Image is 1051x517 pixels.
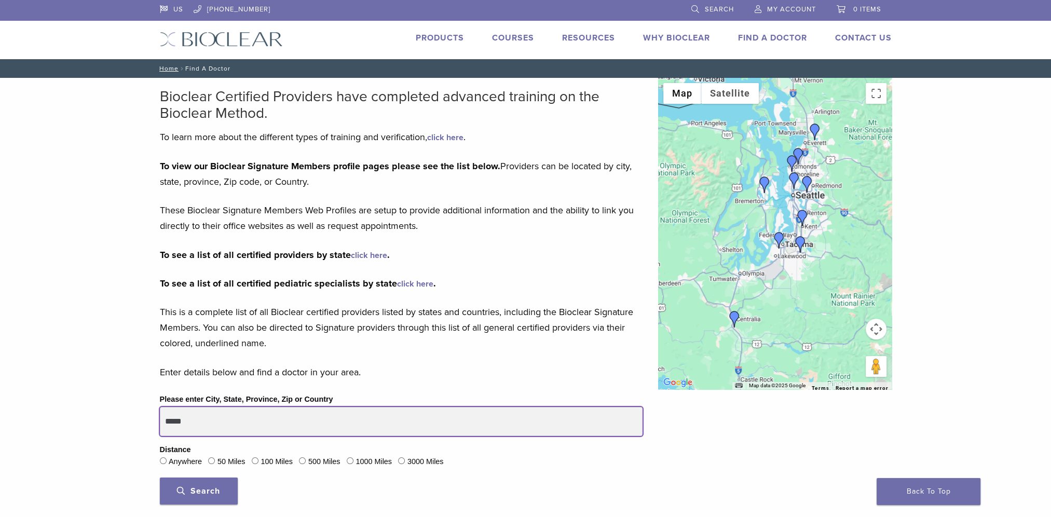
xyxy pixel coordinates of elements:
[784,155,800,172] div: Dr. Megan Jones
[416,33,464,43] a: Products
[160,202,643,234] p: These Bioclear Signature Members Web Profiles are setup to provide additional information and the...
[794,210,811,226] div: Dr. Amrita Majumdar
[160,88,643,121] h2: Bioclear Certified Providers have completed advanced training on the Bioclear Method.
[160,478,238,505] button: Search
[756,176,773,193] div: Dr. Rose Holdren
[705,5,734,13] span: Search
[749,383,806,388] span: Map data ©2025 Google
[492,33,534,43] a: Courses
[866,83,886,104] button: Toggle fullscreen view
[169,456,202,468] label: Anywhere
[160,394,333,405] label: Please enter City, State, Province, Zip or Country
[771,232,787,249] div: Dr. David Clark
[160,249,390,261] strong: To see a list of all certified providers by state .
[799,176,815,193] div: Dr. James Rosenwald
[160,278,436,289] strong: To see a list of all certified pediatric specialists by state .
[661,376,695,389] img: Google
[738,33,807,43] a: Find A Doctor
[160,444,191,456] legend: Distance
[217,456,245,468] label: 50 Miles
[156,65,179,72] a: Home
[790,148,807,165] div: Dr. Brent Robinson
[160,304,643,351] p: This is a complete list of all Bioclear certified providers listed by states and countries, inclu...
[356,456,392,468] label: 1000 Miles
[661,376,695,389] a: Open this area in Google Maps (opens a new window)
[308,456,340,468] label: 500 Miles
[726,311,743,328] div: Dr. Dan Henricksen
[261,456,293,468] label: 100 Miles
[836,385,889,391] a: Report a map error
[160,158,643,189] p: Providers can be located by city, state, province, Zip code, or Country.
[397,279,433,289] a: click here
[701,83,759,104] button: Show satellite imagery
[767,5,816,13] span: My Account
[786,172,802,189] div: Dr. Charles Wallace
[160,129,643,145] p: To learn more about the different types of training and verification, .
[812,385,829,391] a: Terms
[407,456,444,468] label: 3000 Miles
[177,486,220,496] span: Search
[351,250,387,261] a: click here
[866,356,886,377] button: Drag Pegman onto the map to open Street View
[807,124,823,140] div: Dr. Amy Thompson
[160,32,283,47] img: Bioclear
[643,33,710,43] a: Why Bioclear
[735,382,742,389] button: Keyboard shortcuts
[866,319,886,339] button: Map camera controls
[160,160,500,172] strong: To view our Bioclear Signature Members profile pages please see the list below.
[179,66,185,71] span: /
[663,83,701,104] button: Show street map
[877,478,980,505] a: Back To Top
[792,236,809,253] div: Dr. Chelsea Momany
[152,59,899,78] nav: Find A Doctor
[853,5,881,13] span: 0 items
[562,33,615,43] a: Resources
[160,364,643,380] p: Enter details below and find a doctor in your area.
[427,132,463,143] a: click here
[835,33,892,43] a: Contact Us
